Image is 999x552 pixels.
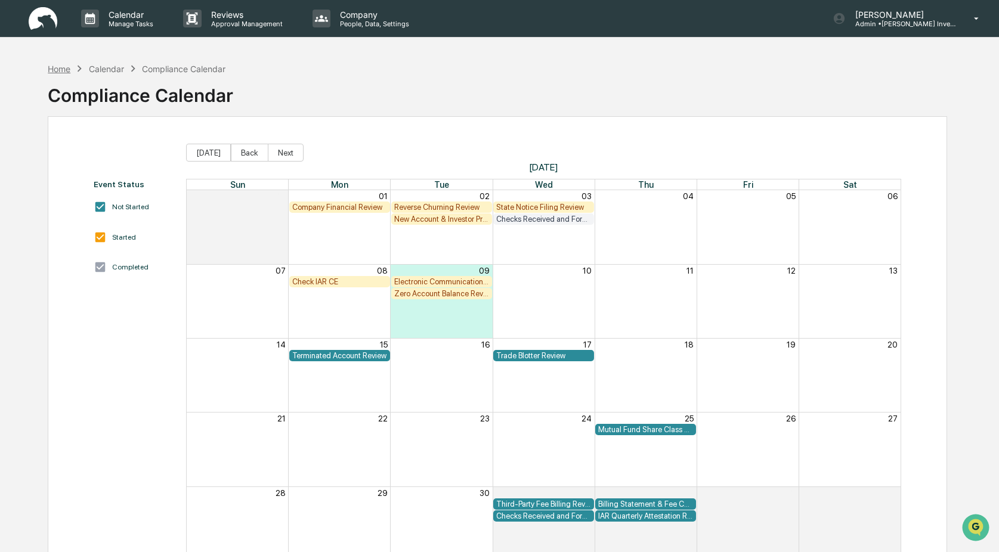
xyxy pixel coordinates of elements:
a: 🗄️Attestations [82,145,153,167]
span: Tue [434,179,449,190]
p: Manage Tasks [99,20,159,28]
button: 12 [787,266,796,275]
button: [DATE] [186,144,231,162]
button: Back [231,144,268,162]
button: 21 [277,414,286,423]
button: 28 [276,488,286,498]
button: 02 [480,191,490,201]
p: People, Data, Settings [330,20,415,28]
img: 1746055101610-c473b297-6a78-478c-a979-82029cc54cd1 [12,91,33,113]
button: 03 [785,488,796,498]
button: 29 [378,488,388,498]
span: Sat [843,179,857,190]
div: 🗄️ [86,151,96,161]
span: Preclearance [24,150,77,162]
span: Sun [230,179,245,190]
div: Compliance Calendar [48,75,233,106]
button: 07 [276,266,286,275]
button: Start new chat [203,95,217,109]
button: 03 [582,191,592,201]
button: 09 [479,266,490,275]
button: 19 [787,340,796,349]
button: 20 [887,340,898,349]
button: 04 [683,191,694,201]
div: Electronic Communication Review [394,277,489,286]
div: We're available if you need us! [41,103,151,113]
button: 01 [583,488,592,498]
span: Wed [535,179,553,190]
span: [DATE] [186,162,901,173]
button: 27 [888,414,898,423]
iframe: Open customer support [961,513,993,545]
div: Checks Received and Forwarded Log [496,215,591,224]
div: IAR Quarterly Attestation Review [598,511,693,520]
span: Thu [638,179,654,190]
button: 26 [786,414,796,423]
div: Completed [112,263,149,271]
button: 11 [686,266,694,275]
div: Started [112,233,136,241]
button: 13 [889,266,898,275]
button: 04 [887,488,898,498]
div: Checks Received and Forwarded Log [496,511,591,520]
a: Powered byPylon [84,201,144,211]
div: Zero Account Balance Review [394,289,489,298]
button: 25 [685,414,694,423]
button: Next [268,144,304,162]
img: logo [29,7,57,30]
p: Admin • [PERSON_NAME] Investments, LLC [846,20,957,28]
span: Mon [331,179,348,190]
p: Approval Management [202,20,289,28]
div: State Notice Filing Review [496,203,591,212]
button: 08 [377,266,388,275]
button: 16 [481,340,490,349]
div: Event Status [94,179,174,189]
button: 17 [583,340,592,349]
button: 22 [378,414,388,423]
button: 18 [685,340,694,349]
button: 23 [480,414,490,423]
p: [PERSON_NAME] [846,10,957,20]
div: Calendar [89,64,124,74]
button: 14 [277,340,286,349]
button: 02 [683,488,694,498]
span: Pylon [119,202,144,211]
div: Trade Blotter Review [496,351,591,360]
p: Company [330,10,415,20]
div: New Account & Investor Profile Review [394,215,489,224]
div: 🖐️ [12,151,21,161]
button: 31 [277,191,286,201]
button: 05 [786,191,796,201]
a: 🔎Data Lookup [7,168,80,190]
span: Attestations [98,150,148,162]
div: Compliance Calendar [142,64,225,74]
button: 15 [380,340,388,349]
div: Home [48,64,70,74]
button: 01 [379,191,388,201]
div: Check IAR CE [292,277,387,286]
div: Company Financial Review [292,203,387,212]
button: 24 [582,414,592,423]
div: Reverse Churning Review [394,203,489,212]
span: Fri [743,179,753,190]
button: 06 [887,191,898,201]
div: Not Started [112,203,149,211]
div: Terminated Account Review [292,351,387,360]
div: Mutual Fund Share Class Review [598,425,693,434]
span: Data Lookup [24,173,75,185]
button: 30 [480,488,490,498]
div: Third-Party Fee Billing Review [496,500,591,508]
p: Reviews [202,10,289,20]
div: Billing Statement & Fee Calculations Report Review [598,500,693,508]
div: 🔎 [12,174,21,184]
p: Calendar [99,10,159,20]
a: 🖐️Preclearance [7,145,82,167]
button: 10 [583,266,592,275]
p: How can we help? [12,25,217,44]
div: Start new chat [41,91,196,103]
